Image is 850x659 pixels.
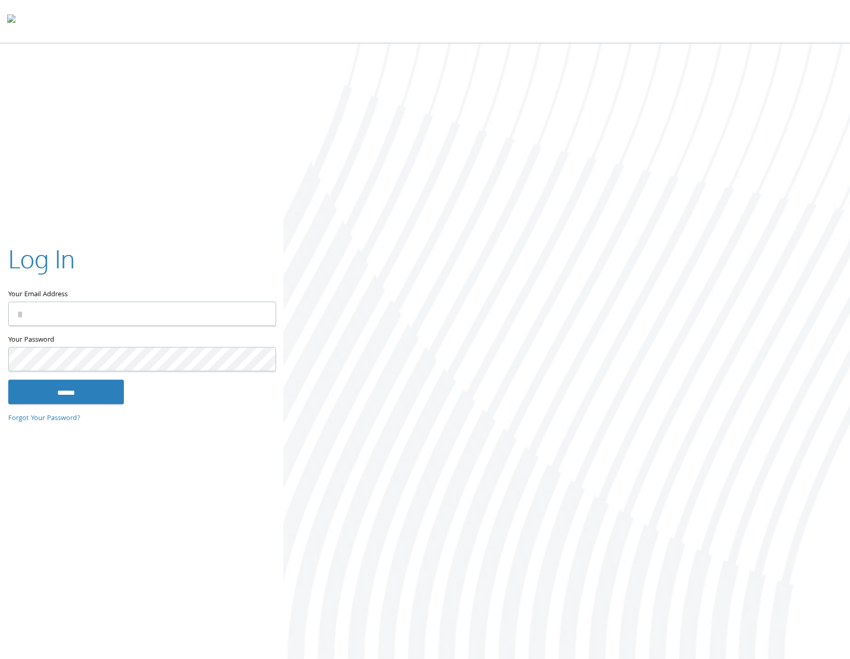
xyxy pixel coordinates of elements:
a: Forgot Your Password? [8,413,81,424]
h2: Log In [8,242,75,276]
img: todyl-logo-dark.svg [7,11,15,31]
label: Your Password [8,334,275,347]
keeper-lock: Open Keeper Popup [255,308,268,320]
keeper-lock: Open Keeper Popup [255,353,268,365]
